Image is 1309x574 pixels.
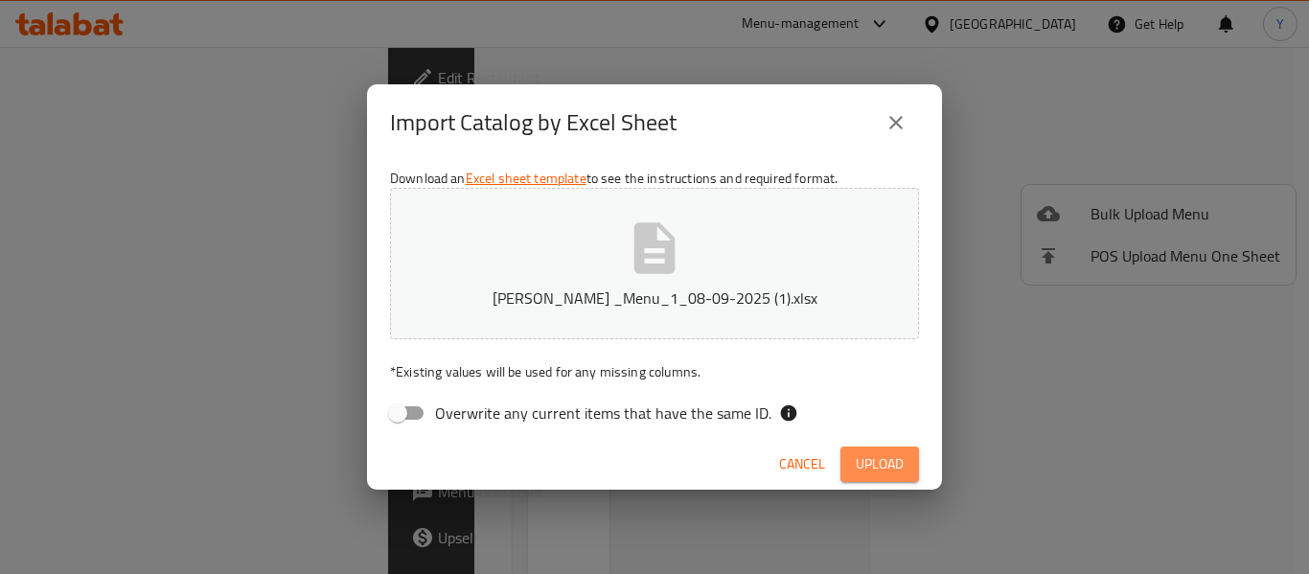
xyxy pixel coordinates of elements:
[779,403,798,423] svg: If the overwrite option isn't selected, then the items that match an existing ID will be ignored ...
[435,402,771,425] span: Overwrite any current items that have the same ID.
[466,166,586,191] a: Excel sheet template
[779,452,825,476] span: Cancel
[390,188,919,339] button: [PERSON_NAME] _Menu_1_08-09-2025 (1).xlsx
[390,107,677,138] h2: Import Catalog by Excel Sheet
[856,452,904,476] span: Upload
[420,287,889,310] p: [PERSON_NAME] _Menu_1_08-09-2025 (1).xlsx
[840,447,919,482] button: Upload
[873,100,919,146] button: close
[367,161,942,439] div: Download an to see the instructions and required format.
[771,447,833,482] button: Cancel
[390,362,919,381] p: Existing values will be used for any missing columns.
